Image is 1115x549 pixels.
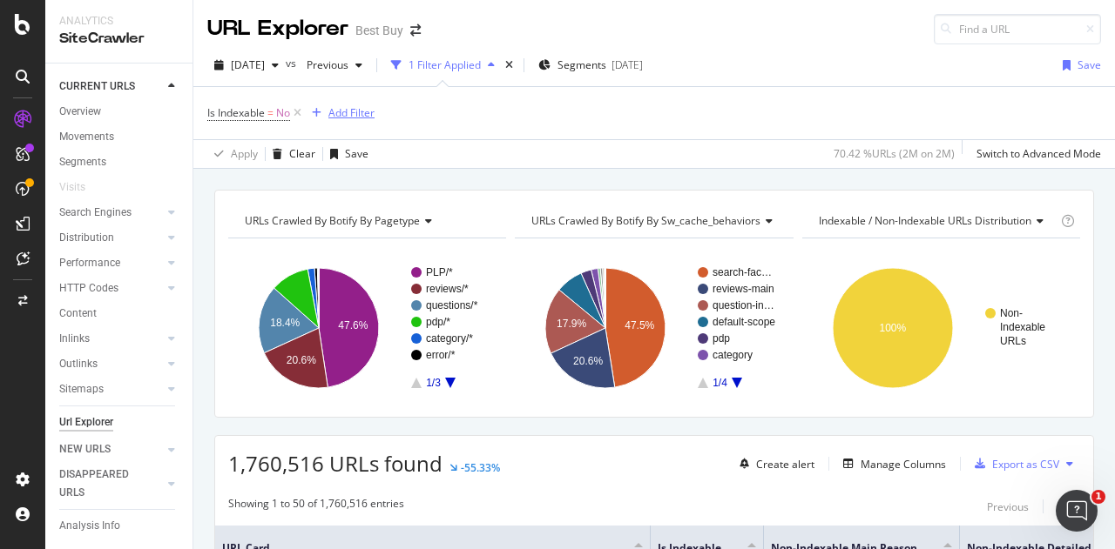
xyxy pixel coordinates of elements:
a: Url Explorer [59,413,180,432]
svg: A chart. [802,252,1076,404]
a: Overview [59,103,180,121]
div: Performance [59,254,120,272]
a: Visits [59,178,103,197]
a: Performance [59,254,163,272]
text: 20.6% [573,355,603,367]
div: Export as CSV [992,457,1059,472]
text: pdp/* [426,316,450,328]
text: reviews/* [426,283,469,295]
text: 100% [879,322,906,334]
div: Segments [59,153,106,171]
div: Outlinks [59,355,98,373]
span: Is Indexable [207,105,265,120]
div: Manage Columns [861,457,946,472]
div: [DATE] [612,57,643,72]
button: Add Filter [305,103,375,124]
button: Clear [266,140,315,168]
div: -55.33% [461,460,500,475]
div: Add Filter [328,105,375,120]
a: NEW URLS [59,440,163,459]
span: vs [286,56,300,70]
div: HTTP Codes [59,279,118,298]
text: error/* [426,349,456,361]
input: Find a URL [934,14,1101,44]
span: Segments [557,57,606,72]
button: Save [1056,51,1101,79]
div: Movements [59,128,114,146]
div: Overview [59,103,101,121]
text: 17.9% [557,318,586,330]
iframe: Intercom live chat [1056,490,1098,532]
a: Analysis Info [59,517,180,535]
button: 1 Filter Applied [384,51,502,79]
div: Analytics [59,14,179,29]
span: URLs Crawled By Botify By pagetype [245,213,420,228]
text: 20.6% [287,354,316,366]
button: [DATE] [207,51,286,79]
svg: A chart. [228,252,502,404]
text: 47.5% [625,319,655,331]
div: Best Buy [355,22,403,39]
a: CURRENT URLS [59,77,163,96]
a: Outlinks [59,355,163,373]
div: times [502,57,517,74]
div: 1 Filter Applied [409,57,481,72]
text: pdp [713,332,730,345]
div: Create alert [756,457,814,472]
div: Distribution [59,229,114,247]
text: search-fac… [713,266,772,278]
button: Apply [207,140,258,168]
button: Save [323,140,368,168]
button: Previous [300,51,369,79]
svg: A chart. [515,252,788,404]
div: NEW URLS [59,440,111,459]
div: Previous [987,499,1029,514]
h4: URLs Crawled By Botify By sw_cache_behaviors [528,207,787,235]
button: Previous [987,496,1029,517]
div: 70.42 % URLs ( 2M on 2M ) [834,146,955,161]
a: HTTP Codes [59,279,163,298]
span: Previous [300,57,348,72]
div: SiteCrawler [59,29,179,49]
text: URLs [1000,335,1026,347]
a: Sitemaps [59,380,163,398]
text: questions/* [426,299,478,311]
text: 1/4 [713,377,727,389]
div: Switch to Advanced Mode [976,146,1101,161]
a: DISAPPEARED URLS [59,465,163,502]
div: Apply [231,146,258,161]
div: Content [59,305,97,323]
div: Save [1078,57,1101,72]
span: 1,760,516 URLs found [228,449,443,478]
div: Showing 1 to 50 of 1,760,516 entries [228,496,404,517]
button: Switch to Advanced Mode [970,140,1101,168]
span: 1 [1091,490,1105,504]
span: = [267,105,274,120]
text: 47.6% [338,319,368,331]
text: PLP/* [426,266,453,278]
a: Segments [59,153,180,171]
a: Movements [59,128,180,146]
div: Clear [289,146,315,161]
span: URLs Crawled By Botify By sw_cache_behaviors [531,213,760,228]
div: CURRENT URLS [59,77,135,96]
h4: URLs Crawled By Botify By pagetype [241,207,490,235]
a: Content [59,305,180,323]
div: Search Engines [59,204,132,222]
h4: Indexable / Non-Indexable URLs Distribution [815,207,1058,235]
div: arrow-right-arrow-left [410,24,421,37]
text: 18.4% [270,317,300,329]
text: Non- [1000,307,1023,319]
div: Sitemaps [59,380,104,398]
text: 1/3 [426,377,441,389]
div: Save [345,146,368,161]
a: Distribution [59,229,163,247]
text: default-scope [713,316,775,328]
div: Inlinks [59,330,90,348]
div: Analysis Info [59,517,120,535]
text: question-in… [713,299,774,311]
span: Indexable / Non-Indexable URLs distribution [819,213,1031,228]
text: category [713,349,753,361]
